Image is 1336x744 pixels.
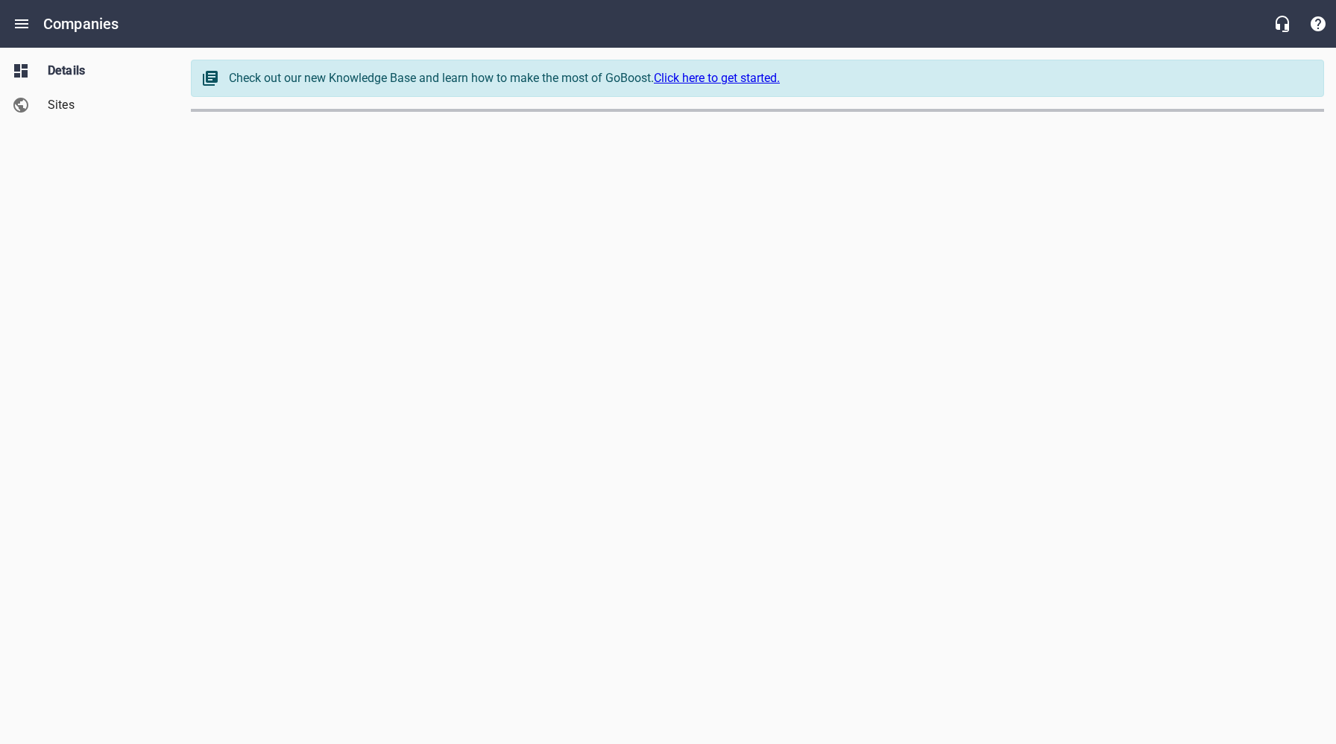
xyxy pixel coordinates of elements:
[4,6,40,42] button: Open drawer
[1300,6,1336,42] button: Support Portal
[229,69,1308,87] div: Check out our new Knowledge Base and learn how to make the most of GoBoost.
[48,62,161,80] span: Details
[654,71,780,85] a: Click here to get started.
[43,12,119,36] h6: Companies
[1264,6,1300,42] button: Live Chat
[48,96,161,114] span: Sites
